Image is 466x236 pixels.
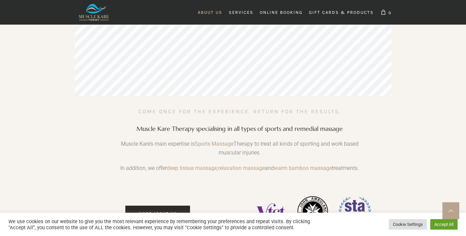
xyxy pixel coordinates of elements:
img: Vocational Training Charitable Trust [254,195,287,228]
span: Gift Cards & Products [309,10,374,15]
p: Muscle Kare’s main expertise is Therapy to treat all kinds of sporting and work based muscular in... [120,140,360,164]
a: Gift Cards & Products [306,6,377,19]
p: In addition, we offer , and treatments. [120,164,360,179]
a: warm bamboo massage [274,165,332,171]
span: more about us [138,211,177,216]
img: Sports Therapy Association [338,195,372,228]
a: Online Booking [257,6,306,19]
span: Services [229,10,253,15]
a: Cookie Settings [389,219,427,230]
div: We use cookies on our website to give you the most relevant experience by remembering your prefer... [8,218,323,231]
span: Online Booking [260,10,303,15]
a: Sports Massage [195,141,234,147]
a: About Us [195,6,225,19]
a: more about us [125,206,190,222]
a: Services [226,6,256,19]
a: Accept All [430,219,458,230]
img: St Johns Ambulance [296,195,330,228]
a: relaxation massage [218,165,265,171]
span: About Us [198,10,222,15]
h4: Come once for the experience. Return for the results. [138,107,341,116]
a: deep tissue massage [167,165,217,171]
h3: Muscle Kare Therapy specialising in all types of sports and remedial massage [120,125,360,133]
